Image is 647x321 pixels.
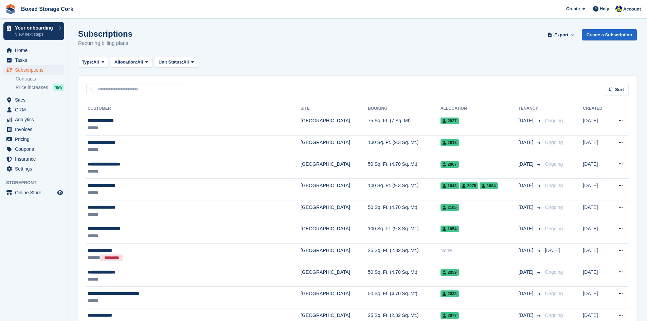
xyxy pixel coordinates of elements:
[545,204,563,210] span: Ongoing
[460,182,478,189] span: 2075
[615,5,622,12] img: Vincent
[3,115,64,124] a: menu
[583,157,609,179] td: [DATE]
[3,55,64,65] a: menu
[441,118,459,124] span: 2027
[518,103,542,114] th: Tenancy
[15,31,55,37] p: View next steps
[15,65,56,75] span: Subscriptions
[518,225,535,232] span: [DATE]
[15,125,56,134] span: Invoices
[301,265,368,287] td: [GEOGRAPHIC_DATA]
[518,182,535,189] span: [DATE]
[137,59,143,66] span: All
[368,114,441,136] td: 75 Sq. Ft. (7 Sq. Mt)
[441,182,459,189] span: 1043
[441,312,459,319] span: 2077
[545,161,563,167] span: Ongoing
[545,248,560,253] span: [DATE]
[53,84,64,91] div: NEW
[3,125,64,134] a: menu
[3,65,64,75] a: menu
[441,247,519,254] div: None
[518,290,535,297] span: [DATE]
[441,103,519,114] th: Allocation
[301,200,368,222] td: [GEOGRAPHIC_DATA]
[15,135,56,144] span: Pricing
[545,140,563,145] span: Ongoing
[368,244,441,265] td: 25 Sq. Ft. (2.32 Sq. Mt.)
[15,144,56,154] span: Coupons
[545,226,563,231] span: Ongoing
[3,144,64,154] a: menu
[518,269,535,276] span: [DATE]
[441,161,459,168] span: 2067
[3,135,64,144] a: menu
[15,154,56,164] span: Insurance
[86,103,301,114] th: Customer
[583,287,609,308] td: [DATE]
[518,117,535,124] span: [DATE]
[183,59,189,66] span: All
[301,136,368,157] td: [GEOGRAPHIC_DATA]
[18,3,76,15] a: Boxed Storage Cork
[114,59,137,66] span: Allocation:
[78,29,132,38] h1: Subscriptions
[583,114,609,136] td: [DATE]
[583,265,609,287] td: [DATE]
[480,182,498,189] span: 1064
[301,157,368,179] td: [GEOGRAPHIC_DATA]
[368,136,441,157] td: 100 Sq. Ft. (9.3 Sq. Mt.)
[15,95,56,105] span: Sites
[368,287,441,308] td: 50 Sq. Ft. (4.70 Sq. Mt)
[15,25,55,30] p: Your onboarding
[441,269,459,276] span: 2059
[368,103,441,114] th: Booking
[441,226,459,232] span: 1054
[93,59,99,66] span: All
[3,46,64,55] a: menu
[545,291,563,296] span: Ongoing
[545,269,563,275] span: Ongoing
[3,105,64,114] a: menu
[518,247,535,254] span: [DATE]
[3,154,64,164] a: menu
[583,200,609,222] td: [DATE]
[301,103,368,114] th: Site
[16,84,64,91] a: Price increases NEW
[56,189,64,197] a: Preview store
[15,164,56,174] span: Settings
[368,179,441,200] td: 100 Sq. Ft. (9.3 Sq. Mt.)
[518,204,535,211] span: [DATE]
[368,222,441,244] td: 100 Sq. Ft. (9.3 Sq. Mt.)
[554,32,568,38] span: Export
[15,115,56,124] span: Analytics
[3,22,64,40] a: Your onboarding View next steps
[583,179,609,200] td: [DATE]
[3,188,64,197] a: menu
[15,105,56,114] span: CRM
[301,114,368,136] td: [GEOGRAPHIC_DATA]
[368,265,441,287] td: 50 Sq. Ft. (4.70 Sq. Mt)
[518,312,535,319] span: [DATE]
[15,46,56,55] span: Home
[78,57,108,68] button: Type: All
[16,76,64,82] a: Contracts
[441,204,459,211] span: 2105
[582,29,637,40] a: Create a Subscription
[545,183,563,188] span: Ongoing
[111,57,152,68] button: Allocation: All
[518,139,535,146] span: [DATE]
[546,29,576,40] button: Export
[3,95,64,105] a: menu
[16,84,48,91] span: Price increases
[6,179,68,186] span: Storefront
[566,5,580,12] span: Create
[600,5,609,12] span: Help
[82,59,93,66] span: Type:
[623,6,641,13] span: Account
[155,57,198,68] button: Unit Status: All
[3,164,64,174] a: menu
[583,244,609,265] td: [DATE]
[518,161,535,168] span: [DATE]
